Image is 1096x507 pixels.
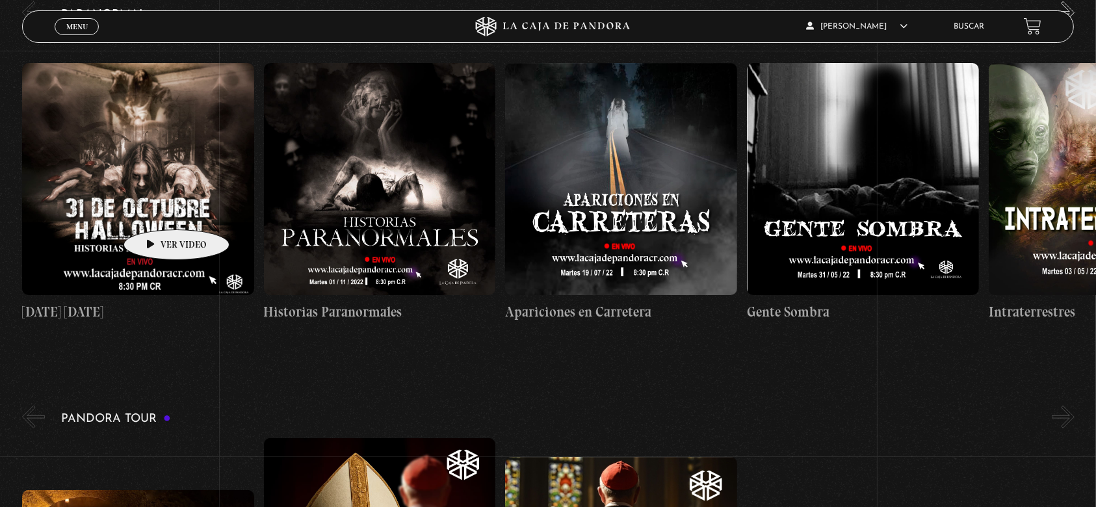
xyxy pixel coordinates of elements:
span: Menu [66,23,88,31]
button: Next [1052,1,1075,24]
a: View your shopping cart [1024,18,1041,35]
h4: Gente Sombra [747,302,979,322]
a: Historias Paranormales [264,34,496,351]
button: Previous [22,406,45,428]
h4: Apariciones en Carretera [505,302,737,322]
h4: Historias Paranormales [264,302,496,322]
a: Apariciones en Carretera [505,34,737,351]
a: [DATE] [DATE] [22,34,254,351]
a: Gente Sombra [747,34,979,351]
button: Next [1052,406,1075,428]
button: Previous [22,1,45,24]
a: Buscar [954,23,985,31]
span: Cerrar [62,33,92,42]
span: [PERSON_NAME] [806,23,907,31]
h3: Paranormal [61,8,161,21]
h4: [DATE] [DATE] [22,302,254,322]
h3: Pandora Tour [61,413,171,425]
